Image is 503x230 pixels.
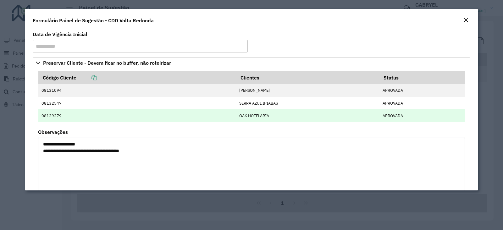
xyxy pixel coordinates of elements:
[38,128,68,136] label: Observações
[236,109,379,122] td: OAK HOTELARIA
[38,71,236,84] th: Código Cliente
[236,84,379,97] td: [PERSON_NAME]
[236,71,379,84] th: Clientes
[33,57,470,68] a: Preservar Cliente - Devem ficar no buffer, não roteirizar
[76,74,97,81] a: Copiar
[33,68,470,222] div: Preservar Cliente - Devem ficar no buffer, não roteirizar
[38,109,236,122] td: 08129279
[38,97,236,109] td: 08132547
[379,84,465,97] td: APROVADA
[236,97,379,109] td: SERRA AZUL IPIABAS
[462,16,470,25] button: Close
[43,60,171,65] span: Preservar Cliente - Devem ficar no buffer, não roteirizar
[379,97,465,109] td: APROVADA
[38,84,236,97] td: 08131094
[463,18,468,23] em: Fechar
[33,17,154,24] h4: Formulário Painel de Sugestão - CDD Volta Redonda
[33,30,87,38] label: Data de Vigência Inicial
[379,71,465,84] th: Status
[379,109,465,122] td: APROVADA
